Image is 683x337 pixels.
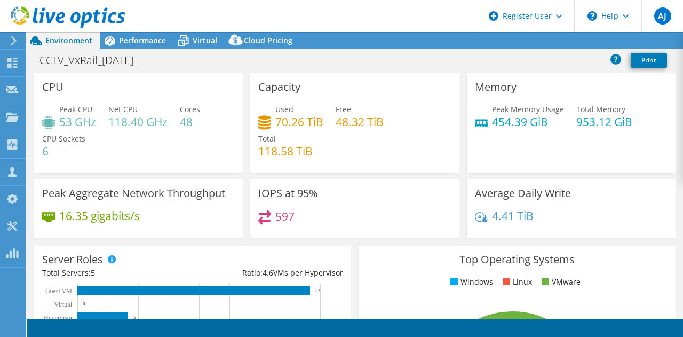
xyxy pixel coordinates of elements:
[244,35,292,45] span: Cloud Pricing
[83,301,85,307] text: 0
[59,104,92,114] span: Peak CPU
[42,81,63,93] h3: CPU
[275,116,323,128] h4: 70.26 TiB
[492,210,534,222] h4: 4.41 TiB
[42,187,225,199] h3: Peak Aggregate Network Throughput
[336,104,351,114] span: Free
[91,268,95,278] span: 5
[108,104,138,114] span: Net CPU
[258,81,300,93] h3: Capacity
[315,288,321,293] text: 23
[45,287,72,295] text: Guest VM
[180,116,200,128] h4: 48
[492,104,564,114] span: Peak Memory Usage
[45,35,92,45] span: Environment
[42,145,85,157] h4: 6
[475,81,517,93] h3: Memory
[59,116,96,128] h4: 53 GHz
[492,116,564,128] h4: 454.39 GiB
[336,116,384,128] h4: 48.32 TiB
[576,116,632,128] h4: 953.12 GiB
[631,53,667,68] a: Print
[258,187,318,199] h3: IOPS at 95%
[475,187,571,199] h3: Average Daily Write
[42,134,85,144] span: CPU Sockets
[275,104,293,114] span: Used
[44,314,73,322] text: Hypervisor
[263,268,273,278] span: 4.6
[133,315,136,320] text: 5
[42,267,193,279] div: Total Servers:
[193,35,217,45] span: Virtual
[180,104,200,114] span: Cores
[35,54,150,66] h1: CCTV_VxRail_[DATE]
[42,254,103,265] h3: Server Roles
[654,7,671,25] span: AJ
[275,210,295,222] h4: 597
[539,276,581,288] li: VMware
[119,35,166,45] span: Performance
[193,267,343,279] div: Ratio: VMs per Hypervisor
[59,210,140,222] h4: 16.35 gigabits/s
[108,116,168,128] h4: 118.40 GHz
[258,134,276,144] span: Total
[54,301,73,308] text: Virtual
[500,276,532,288] li: Linux
[576,104,625,114] span: Total Memory
[448,276,493,288] li: Windows
[367,254,668,265] h3: Top Operating Systems
[258,145,313,157] h4: 118.58 TiB
[587,11,597,21] svg: \n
